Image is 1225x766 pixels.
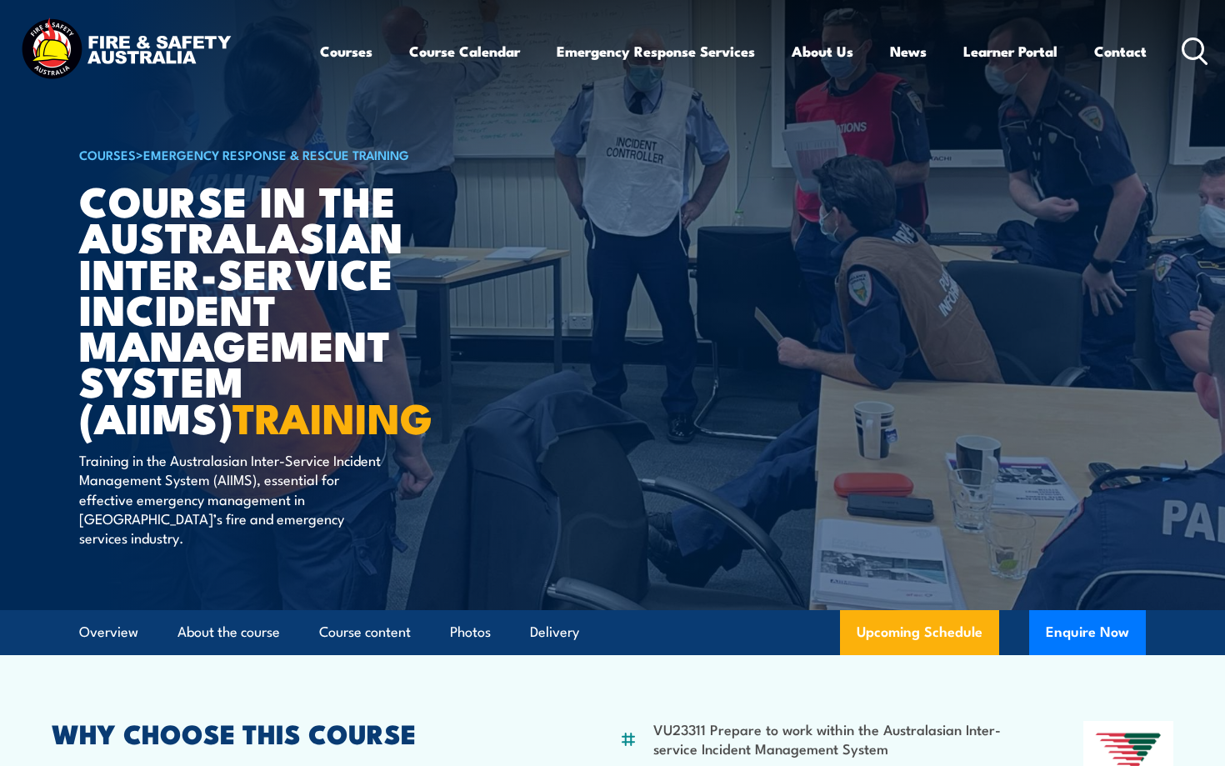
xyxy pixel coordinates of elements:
li: VU23311 Prepare to work within the Australasian Inter-service Incident Management System [653,719,1002,758]
a: COURSES [79,145,136,163]
button: Enquire Now [1029,610,1146,655]
a: Emergency Response Services [557,29,755,73]
p: Training in the Australasian Inter-Service Incident Management System (AIIMS), essential for effe... [79,450,383,548]
a: About Us [792,29,853,73]
a: News [890,29,927,73]
a: Photos [450,610,491,654]
a: Upcoming Schedule [840,610,999,655]
a: Courses [320,29,372,73]
h2: WHY CHOOSE THIS COURSE [52,721,538,744]
a: Course Calendar [409,29,520,73]
a: Learner Portal [963,29,1057,73]
a: Overview [79,610,138,654]
a: Delivery [530,610,579,654]
h6: > [79,144,491,164]
a: About the course [177,610,280,654]
a: Contact [1094,29,1147,73]
a: Course content [319,610,411,654]
strong: TRAINING [232,384,432,448]
h1: Course in the Australasian Inter-service Incident Management System (AIIMS) [79,182,491,434]
a: Emergency Response & Rescue Training [143,145,409,163]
